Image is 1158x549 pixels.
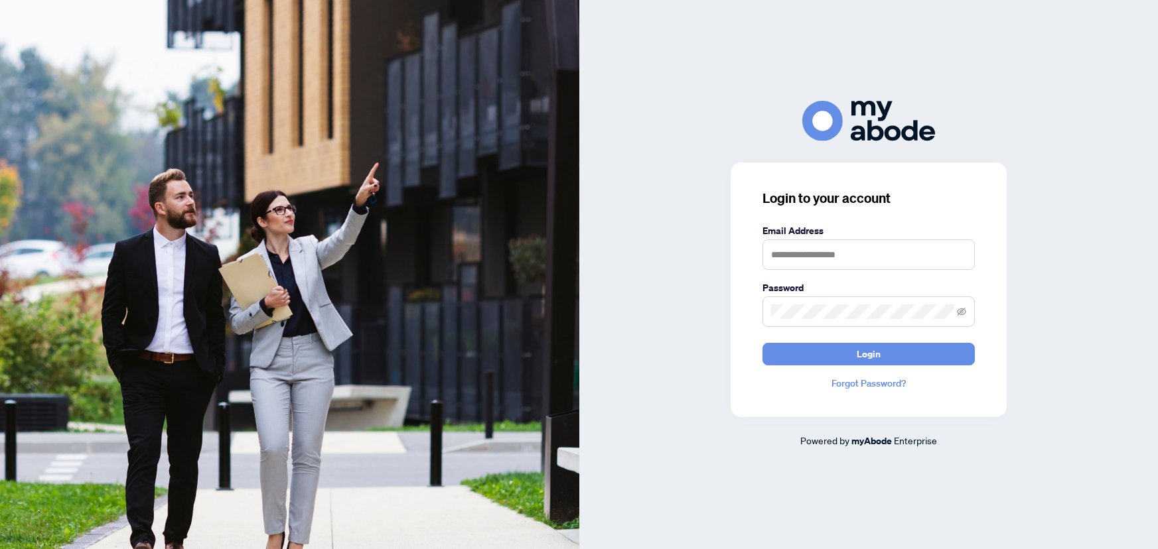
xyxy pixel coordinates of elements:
span: Login [857,343,881,365]
span: eye-invisible [957,307,966,316]
a: myAbode [851,434,892,448]
label: Password [762,280,975,295]
img: ma-logo [802,101,935,141]
span: Enterprise [894,434,937,446]
span: Powered by [800,434,849,446]
label: Email Address [762,223,975,238]
a: Forgot Password? [762,376,975,391]
button: Login [762,343,975,365]
h3: Login to your account [762,189,975,208]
